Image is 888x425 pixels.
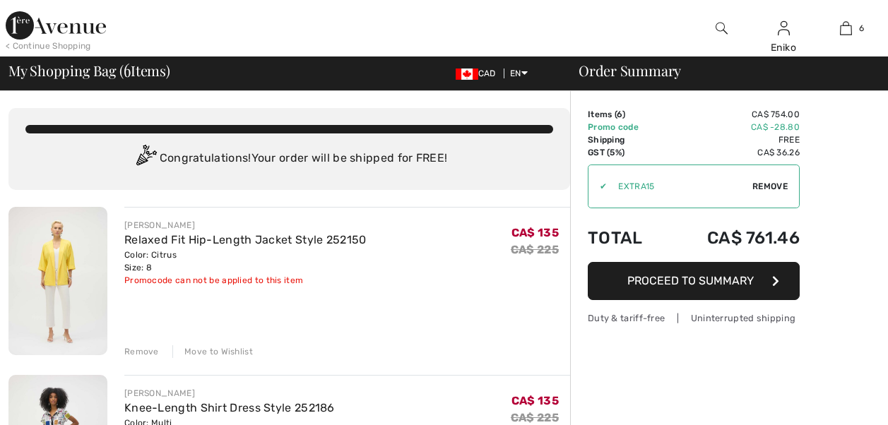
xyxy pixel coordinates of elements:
[588,262,800,300] button: Proceed to Summary
[588,133,666,146] td: Shipping
[124,345,159,358] div: Remove
[607,165,752,208] input: Promo code
[511,226,559,239] span: CA$ 135
[815,20,876,37] a: 6
[588,214,666,262] td: Total
[511,411,559,424] s: CA$ 225
[716,20,728,37] img: search the website
[666,214,800,262] td: CA$ 761.46
[6,11,106,40] img: 1ère Avenue
[666,121,800,133] td: CA$ -28.80
[8,207,107,355] img: Relaxed Fit Hip-Length Jacket Style 252150
[840,20,852,37] img: My Bag
[562,64,880,78] div: Order Summary
[753,40,814,55] div: Eniko
[859,22,864,35] span: 6
[172,345,253,358] div: Move to Wishlist
[666,146,800,159] td: CA$ 36.26
[124,249,367,274] div: Color: Citrus Size: 8
[8,64,170,78] span: My Shopping Bag ( Items)
[588,311,800,325] div: Duty & tariff-free | Uninterrupted shipping
[456,68,502,78] span: CAD
[511,394,559,407] span: CA$ 135
[124,60,131,78] span: 6
[627,274,754,287] span: Proceed to Summary
[588,146,666,159] td: GST (5%)
[666,133,800,146] td: Free
[25,145,553,173] div: Congratulations! Your order will be shipped for FREE!
[131,145,160,173] img: Congratulation2.svg
[124,233,367,246] a: Relaxed Fit Hip-Length Jacket Style 252150
[124,219,367,232] div: [PERSON_NAME]
[778,21,790,35] a: Sign In
[124,401,335,414] a: Knee-Length Shirt Dress Style 252186
[588,121,666,133] td: Promo code
[588,108,666,121] td: Items ( )
[666,108,800,121] td: CA$ 754.00
[6,40,91,52] div: < Continue Shopping
[588,180,607,193] div: ✔
[456,68,478,80] img: Canadian Dollar
[124,387,335,400] div: [PERSON_NAME]
[778,20,790,37] img: My Info
[124,274,367,287] div: Promocode can not be applied to this item
[752,180,788,193] span: Remove
[617,109,622,119] span: 6
[511,243,559,256] s: CA$ 225
[510,68,528,78] span: EN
